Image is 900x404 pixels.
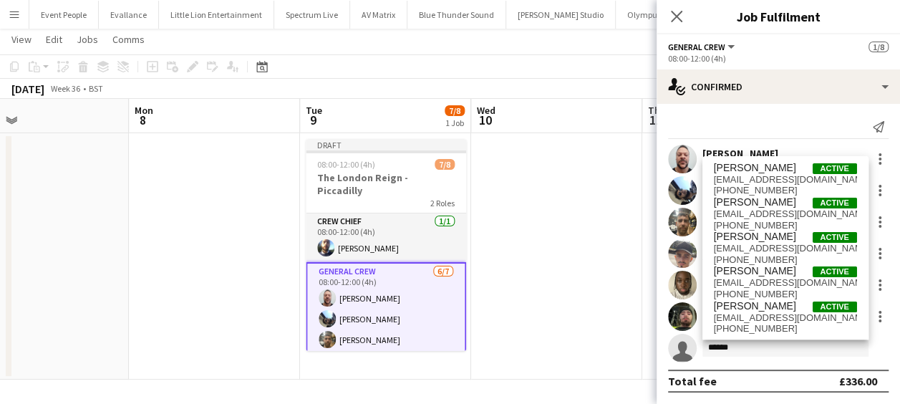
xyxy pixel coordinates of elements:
app-job-card: Draft08:00-12:00 (4h)7/8The London Reign - Piccadilly2 RolesCrew Chief1/108:00-12:00 (4h)[PERSON_... [306,139,466,351]
span: Mon [135,104,153,117]
button: [PERSON_NAME] Studio [506,1,616,29]
span: 1/8 [868,42,889,52]
span: +4407359038568 [714,323,857,335]
div: Draft [306,139,466,150]
span: Wed [477,104,495,117]
span: Comms [112,33,145,46]
span: Active [813,163,857,174]
span: thomasjf04@gmail.com [714,208,857,220]
app-card-role: Crew Chief1/108:00-12:00 (4h)[PERSON_NAME] [306,213,466,262]
span: amaridanethomas@gmail.com [714,312,857,324]
span: Thu [648,104,666,117]
span: Tue [306,104,322,117]
a: Jobs [71,30,104,49]
span: Jobs [77,33,98,46]
span: 7/8 [445,105,465,116]
span: 2 Roles [430,198,455,208]
span: +447915986617 [714,185,857,196]
span: Jubril Thomas [714,265,796,277]
a: Comms [107,30,150,49]
button: Evallance [99,1,159,29]
span: 7/8 [435,159,455,170]
div: 08:00-12:00 (4h) [668,53,889,64]
span: Week 36 [47,83,83,94]
span: Thomas Ingram [714,231,796,243]
span: thomasmb01@hotmail.co.uk [714,174,857,186]
h3: Job Fulfilment [657,7,900,26]
span: Active [813,266,857,277]
button: AV Matrix [350,1,407,29]
span: Thomas Foster [714,196,796,208]
button: Event People [29,1,99,29]
div: Total fee [668,374,717,388]
div: [PERSON_NAME] [702,147,792,160]
button: Little Lion Entertainment [159,1,274,29]
a: View [6,30,37,49]
span: Active [813,198,857,208]
button: Olympus Express [616,1,701,29]
span: Edit [46,33,62,46]
span: Amari Thomas [714,300,796,312]
span: mrjubrilthomas@gmail.com [714,277,857,289]
span: 11 [646,112,666,128]
span: View [11,33,32,46]
div: £336.00 [839,374,877,388]
h3: The London Reign - Piccadilly [306,171,466,197]
span: 9 [304,112,322,128]
span: Thomas Barker [714,162,796,174]
span: General Crew [668,42,725,52]
span: Active [813,232,857,243]
span: +4407415238493 [714,220,857,231]
div: [DATE] [11,82,44,96]
div: BST [89,83,103,94]
button: Blue Thunder Sound [407,1,506,29]
span: 08:00-12:00 (4h) [317,159,375,170]
span: Active [813,302,857,312]
button: General Crew [668,42,737,52]
a: Edit [40,30,68,49]
span: +447496242974 [714,289,857,300]
span: t.ingram1609@gmail.com [714,243,857,254]
div: Confirmed [657,69,900,104]
div: 1 Job [445,117,464,128]
span: 8 [132,112,153,128]
span: +447446881840 [714,254,857,266]
button: Spectrum Live [274,1,350,29]
span: 10 [475,112,495,128]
